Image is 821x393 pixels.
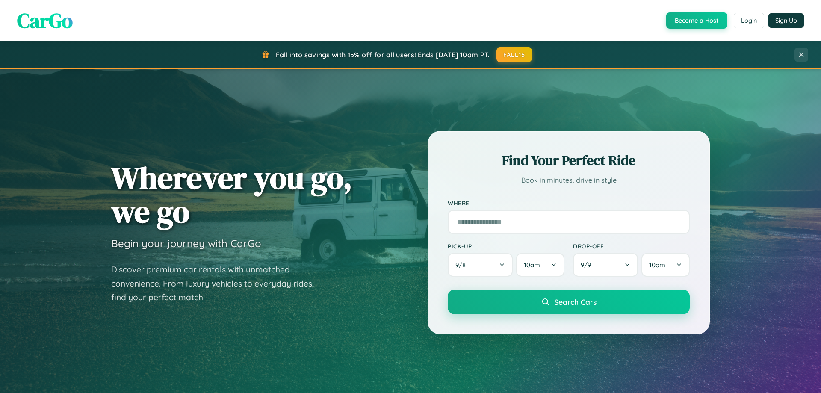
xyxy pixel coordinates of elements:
[768,13,804,28] button: Sign Up
[573,253,638,277] button: 9/9
[524,261,540,269] span: 10am
[581,261,595,269] span: 9 / 9
[734,13,764,28] button: Login
[573,242,690,250] label: Drop-off
[448,199,690,207] label: Where
[111,237,261,250] h3: Begin your journey with CarGo
[111,263,325,304] p: Discover premium car rentals with unmatched convenience. From luxury vehicles to everyday rides, ...
[276,50,490,59] span: Fall into savings with 15% off for all users! Ends [DATE] 10am PT.
[516,253,564,277] button: 10am
[649,261,665,269] span: 10am
[448,242,564,250] label: Pick-up
[455,261,470,269] span: 9 / 8
[17,6,73,35] span: CarGo
[641,253,690,277] button: 10am
[554,297,597,307] span: Search Cars
[448,174,690,186] p: Book in minutes, drive in style
[448,290,690,314] button: Search Cars
[111,161,352,228] h1: Wherever you go, we go
[496,47,532,62] button: FALL15
[448,151,690,170] h2: Find Your Perfect Ride
[666,12,727,29] button: Become a Host
[448,253,513,277] button: 9/8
